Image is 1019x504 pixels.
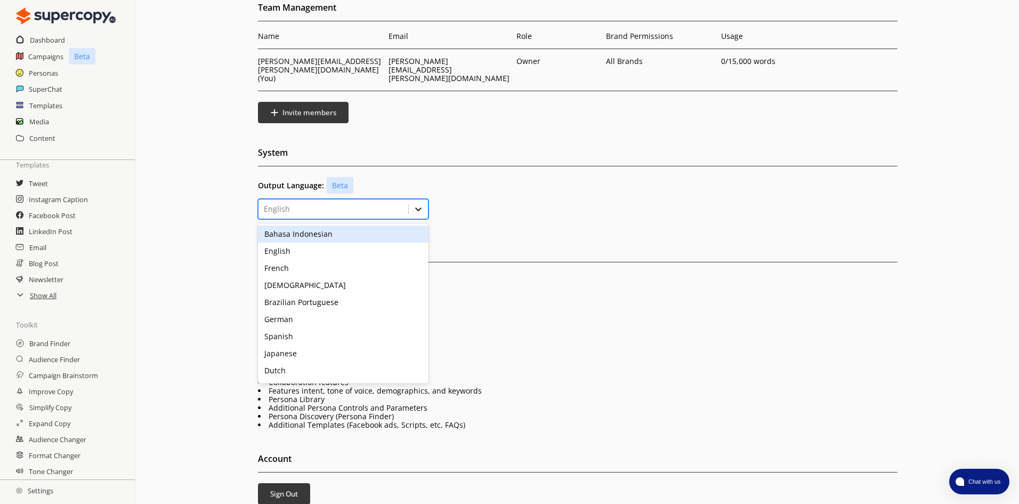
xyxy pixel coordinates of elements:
[258,243,428,260] div: English
[29,383,73,399] a: Improve Copy
[516,57,540,66] p: Owner
[258,301,897,310] li: Social media content
[29,223,72,239] a: LinkedIn Post
[29,415,70,431] a: Expand Copy
[516,32,601,41] p: Role
[29,431,86,447] a: Audience Changer
[258,345,428,362] div: Japanese
[258,412,897,421] li: Persona Discovery (Persona Finder)
[606,57,646,66] p: All Brands
[258,226,428,243] div: Bahasa Indonesian
[30,287,56,303] a: Show All
[29,239,46,255] a: Email
[282,108,336,117] b: Invite members
[258,57,383,83] p: [PERSON_NAME][EMAIL_ADDRESS][PERSON_NAME][DOMAIN_NAME] (You)
[29,175,48,191] a: Tweet
[258,379,428,396] div: Swedish
[258,145,897,166] h2: System
[29,191,88,207] a: Instagram Caption
[29,98,62,114] a: Templates
[258,344,897,353] li: Targeted and original copy
[258,310,897,318] li: Website copy
[258,311,428,328] div: German
[258,328,428,345] div: Spanish
[258,451,897,473] h2: Account
[29,399,71,415] a: Simplify Copy
[258,404,897,412] li: Additional Persona Controls and Parameters
[258,387,897,395] li: Features intent, tone of voice, demographics, and keywords
[258,421,897,429] li: Additional Templates (Facebook ads, Scripts, etc, FAQs)
[327,177,353,194] p: Beta
[258,277,428,294] div: [DEMOGRAPHIC_DATA]
[258,361,897,370] li: Unlimited shared personas
[258,102,349,123] button: Invite members
[29,271,63,287] a: Newsletter
[258,395,897,404] li: Persona Library
[258,335,897,344] li: Campaign tracking
[258,293,897,301] li: Blog content
[721,57,831,66] p: 0 /15,000 words
[29,130,55,146] a: Content
[258,260,428,277] div: French
[258,370,897,378] li: Ai brainstorming and writing tools
[29,351,80,367] a: Audience Finder
[69,48,95,65] p: Beta
[964,477,1003,486] span: Chat with us
[29,81,62,97] a: SuperChat
[28,49,63,65] a: Campaigns
[258,353,897,361] li: Metered content generation
[29,367,98,383] a: Campaign Brainstorm
[949,469,1009,494] button: atlas-launcher
[16,5,116,27] img: Close
[30,32,65,48] a: Dashboard
[258,327,897,335] li: Email marketing
[29,463,73,479] a: Tone Changer
[258,241,897,262] h2: Billing
[29,114,49,130] a: Media
[29,65,58,81] a: Personas
[258,318,897,327] li: Marketing brainstorming
[16,487,22,494] img: Close
[29,207,76,223] a: Facebook Post
[258,32,383,41] p: Name
[389,32,511,41] p: Email
[270,489,298,499] b: Sign Out
[258,294,428,311] div: Brazilian Portuguese
[29,335,70,351] a: Brand Finder
[721,32,831,41] p: Usage
[29,447,80,463] a: Format Changer
[258,378,897,387] li: Collaboration features
[606,32,716,41] p: Brand Permissions
[258,362,428,379] div: Dutch
[389,57,511,83] p: [PERSON_NAME][EMAIL_ADDRESS][PERSON_NAME][DOMAIN_NAME]
[258,181,324,190] b: Output Language:
[29,255,59,271] a: Blog Post
[258,273,897,282] p: AppSumo Lifetime Deal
